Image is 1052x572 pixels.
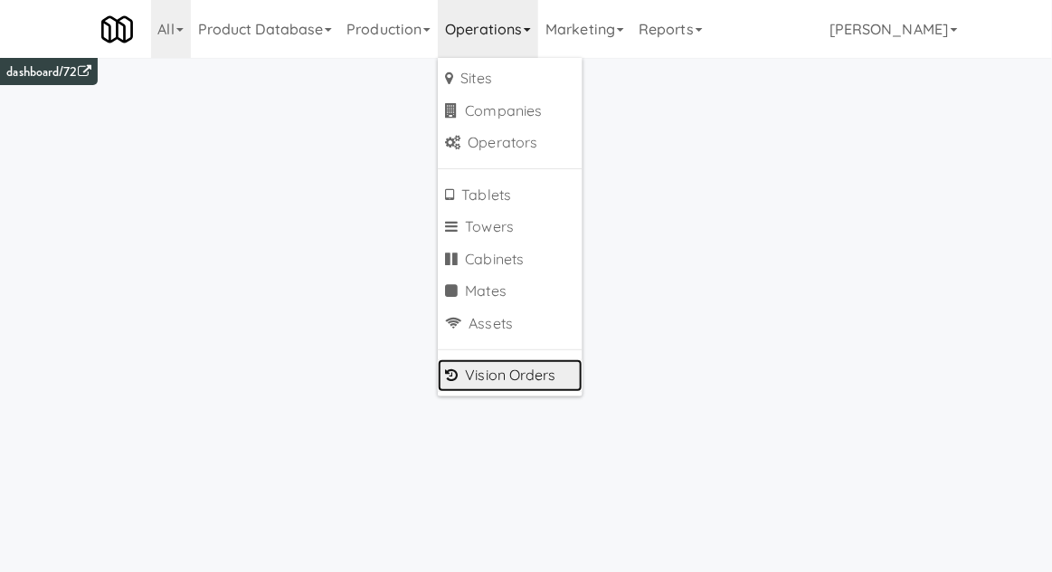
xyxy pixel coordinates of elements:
[6,62,90,81] a: dashboard/72
[438,211,583,243] a: Towers
[438,95,583,128] a: Companies
[438,308,583,340] a: Assets
[438,179,583,212] a: Tablets
[438,62,583,95] a: Sites
[438,275,583,308] a: Mates
[438,127,583,159] a: Operators
[438,243,583,276] a: Cabinets
[438,359,583,392] a: Vision Orders
[101,14,133,45] img: Micromart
